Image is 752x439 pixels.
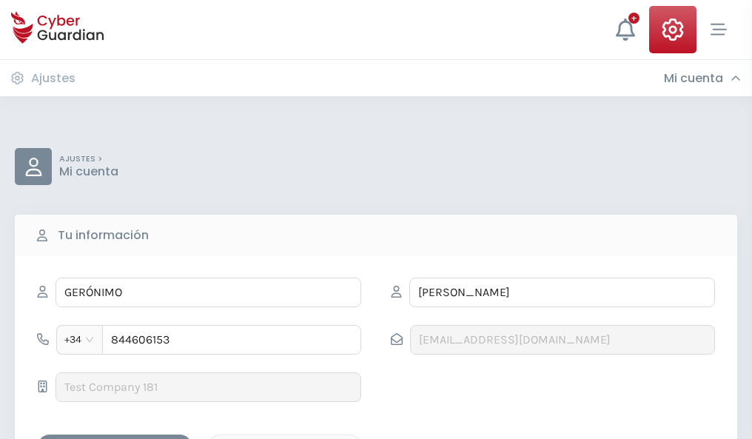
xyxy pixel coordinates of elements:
p: AJUSTES > [59,154,118,164]
span: +34 [64,329,95,351]
p: Mi cuenta [59,164,118,179]
input: 612345678 [102,325,361,355]
div: + [628,13,639,24]
b: Tu información [58,227,149,244]
div: Mi cuenta [664,71,741,86]
h3: Ajustes [31,71,75,86]
h3: Mi cuenta [664,71,723,86]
